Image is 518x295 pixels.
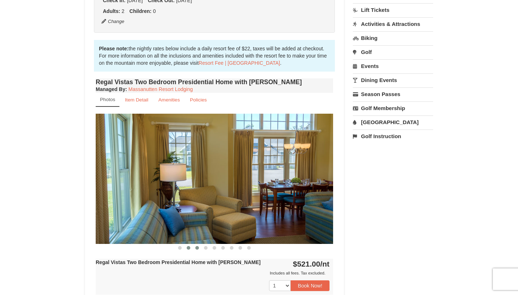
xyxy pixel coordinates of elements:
[96,86,127,92] strong: :
[96,259,260,265] strong: Regal Vistas Two Bedroom Presidential Home with [PERSON_NAME]
[96,269,330,277] div: Includes all fees. Tax excluded.
[353,31,433,45] a: Biking
[293,260,330,268] strong: $521.00
[353,87,433,101] a: Season Passes
[153,8,156,14] span: 0
[353,73,433,87] a: Dining Events
[96,78,333,86] h4: Regal Vistas Two Bedroom Presidential Home with [PERSON_NAME]
[353,101,433,115] a: Golf Membership
[96,114,333,244] img: 18876286-48-7d589513.jpg
[103,8,120,14] strong: Adults:
[101,18,125,26] button: Change
[353,17,433,31] a: Activities & Attractions
[353,130,433,143] a: Golf Instruction
[128,86,193,92] a: Massanutten Resort Lodging
[185,93,212,107] a: Policies
[100,97,115,102] small: Photos
[129,8,151,14] strong: Children:
[199,60,280,66] a: Resort Fee | [GEOGRAPHIC_DATA]
[320,260,330,268] span: /nt
[158,97,180,103] small: Amenities
[122,8,124,14] span: 2
[96,93,119,107] a: Photos
[353,115,433,129] a: [GEOGRAPHIC_DATA]
[353,59,433,73] a: Events
[125,97,148,103] small: Item Detail
[96,86,125,92] span: Managed By
[190,97,207,103] small: Policies
[99,46,128,51] strong: Please note:
[353,45,433,59] a: Golf
[120,93,153,107] a: Item Detail
[94,40,335,72] div: the nightly rates below include a daily resort fee of $22, taxes will be added at checkout. For m...
[154,93,185,107] a: Amenities
[291,280,330,291] button: Book Now!
[353,3,433,17] a: Lift Tickets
